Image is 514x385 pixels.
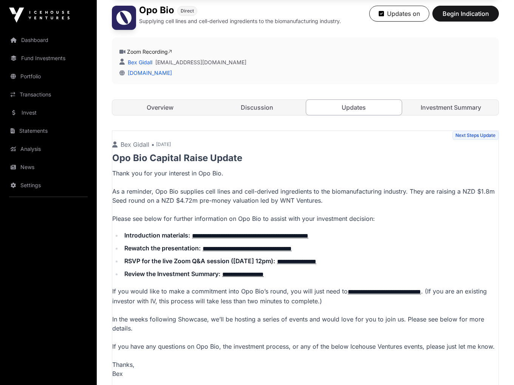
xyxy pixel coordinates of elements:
[139,17,341,25] p: Supplying cell lines and cell-derived ingredients to the biomanufacturing industry.
[6,68,91,85] a: Portfolio
[432,6,499,22] button: Begin Indication
[6,104,91,121] a: Invest
[432,13,499,21] a: Begin Indication
[6,123,91,139] a: Statements
[127,48,172,55] a: Zoom Recording
[181,8,194,14] span: Direct
[209,100,305,115] a: Discussion
[112,100,499,115] nav: Tabs
[476,349,514,385] iframe: Chat Widget
[112,287,499,378] p: If you would like to make a commitment into Opo Bio’s round, you will just need to . (If you are ...
[124,231,190,239] strong: Introduction materials:
[6,159,91,175] a: News
[124,270,220,278] strong: Review the Investment Summary:
[126,59,152,65] a: Bex Gidall
[9,8,70,23] img: Icehouse Ventures Logo
[306,99,402,115] a: Updates
[155,59,246,66] a: [EMAIL_ADDRESS][DOMAIN_NAME]
[112,6,136,30] img: Opo Bio
[452,131,499,140] span: Next Steps Update
[6,32,91,48] a: Dashboard
[442,9,489,18] span: Begin Indication
[6,141,91,157] a: Analysis
[112,100,208,115] a: Overview
[6,50,91,67] a: Fund Investments
[112,169,499,223] p: Thank you for your interest in Opo Bio. As a reminder, Opo Bio supplies cell lines and cell-deriv...
[125,70,172,76] a: [DOMAIN_NAME]
[403,100,499,115] a: Investment Summary
[156,141,171,147] span: [DATE]
[6,177,91,194] a: Settings
[112,140,155,149] p: Bex Gidall •
[124,257,275,265] strong: RSVP for the live Zoom Q&A session ([DATE] 12pm):
[6,86,91,103] a: Transactions
[124,244,201,252] strong: Rewatch the presentation:
[112,152,499,164] p: Opo Bio Capital Raise Update
[139,6,174,16] h1: Opo Bio
[369,6,429,22] button: Updates on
